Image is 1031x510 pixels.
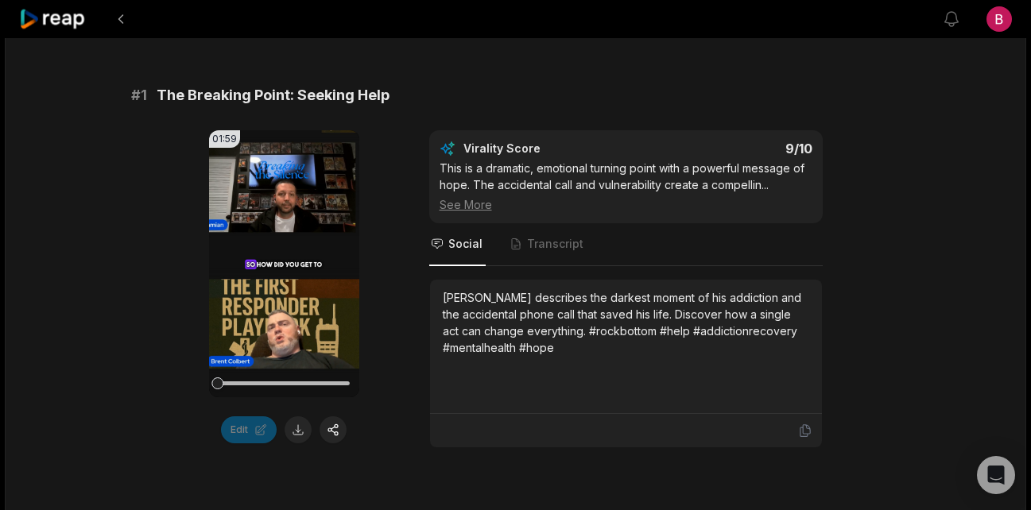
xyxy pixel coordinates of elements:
div: Open Intercom Messenger [977,456,1015,494]
video: Your browser does not support mp4 format. [209,130,359,397]
span: # 1 [131,84,147,106]
nav: Tabs [429,223,823,266]
div: See More [440,196,812,213]
span: The Breaking Point: Seeking Help [157,84,390,106]
button: Edit [221,416,277,443]
div: This is a dramatic, emotional turning point with a powerful message of hope. The accidental call ... [440,160,812,213]
div: 9 /10 [641,141,812,156]
div: [PERSON_NAME] describes the darkest moment of his addiction and the accidental phone call that sa... [443,289,809,356]
div: Virality Score [463,141,634,156]
span: Social [448,236,483,252]
span: Transcript [527,236,583,252]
